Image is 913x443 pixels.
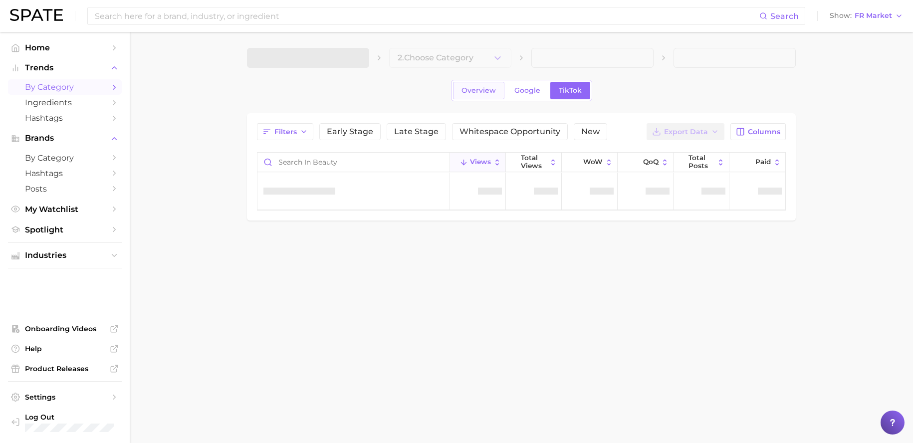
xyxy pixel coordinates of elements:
[94,7,759,24] input: Search here for a brand, industry, or ingredient
[8,131,122,146] button: Brands
[8,321,122,336] a: Onboarding Videos
[583,158,603,166] span: WoW
[562,153,618,172] button: WoW
[8,222,122,237] a: Spotlight
[729,153,785,172] button: Paid
[450,153,506,172] button: Views
[25,82,105,92] span: by Category
[8,181,122,197] a: Posts
[453,82,504,99] a: Overview
[8,40,122,55] a: Home
[8,341,122,356] a: Help
[25,153,105,163] span: by Category
[559,86,582,95] span: TikTok
[25,134,105,143] span: Brands
[394,128,439,136] span: Late Stage
[10,9,63,21] img: SPATE
[25,63,105,72] span: Trends
[550,82,590,99] a: TikTok
[647,123,724,140] button: Export Data
[8,202,122,217] a: My Watchlist
[25,251,105,260] span: Industries
[25,393,105,402] span: Settings
[25,324,105,333] span: Onboarding Videos
[748,128,780,136] span: Columns
[25,98,105,107] span: Ingredients
[8,390,122,405] a: Settings
[8,150,122,166] a: by Category
[25,113,105,123] span: Hashtags
[855,13,892,18] span: FR Market
[8,166,122,181] a: Hashtags
[755,158,771,166] span: Paid
[8,248,122,263] button: Industries
[274,128,297,136] span: Filters
[514,86,540,95] span: Google
[581,128,600,136] span: New
[327,128,373,136] span: Early Stage
[643,158,659,166] span: QoQ
[25,205,105,214] span: My Watchlist
[830,13,852,18] span: Show
[827,9,906,22] button: ShowFR Market
[674,153,729,172] button: Total Posts
[506,153,562,172] button: Total Views
[688,154,714,170] span: Total Posts
[8,361,122,376] a: Product Releases
[398,53,473,62] span: 2. Choose Category
[8,95,122,110] a: Ingredients
[25,413,114,422] span: Log Out
[470,158,491,166] span: Views
[25,43,105,52] span: Home
[461,86,496,95] span: Overview
[25,225,105,234] span: Spotlight
[730,123,786,140] button: Columns
[506,82,549,99] a: Google
[25,169,105,178] span: Hashtags
[8,110,122,126] a: Hashtags
[664,128,708,136] span: Export Data
[770,11,799,21] span: Search
[8,79,122,95] a: by Category
[389,48,511,68] button: 2.Choose Category
[8,410,122,436] a: Log out. Currently logged in with e-mail danielle@spate.nyc.
[25,364,105,373] span: Product Releases
[257,153,450,172] input: Search in beauty
[25,184,105,194] span: Posts
[521,154,547,170] span: Total Views
[618,153,674,172] button: QoQ
[257,123,313,140] button: Filters
[25,344,105,353] span: Help
[459,128,560,136] span: Whitespace Opportunity
[8,60,122,75] button: Trends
